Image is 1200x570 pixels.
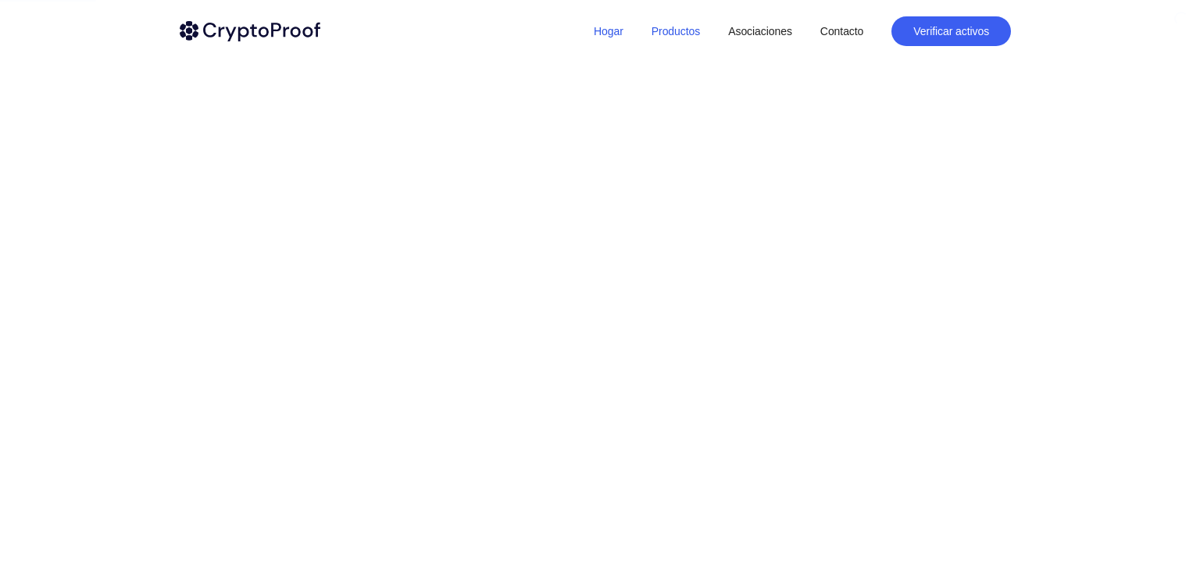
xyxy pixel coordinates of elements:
[180,21,320,42] img: cryptoproof-logo-black.svg
[820,26,863,38] font: Contacto
[652,26,700,38] font: Productos
[913,25,989,37] font: Verificar activos
[728,26,792,38] font: Asociaciones
[891,16,1011,46] button: Verificar activos
[594,26,623,38] font: Hogar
